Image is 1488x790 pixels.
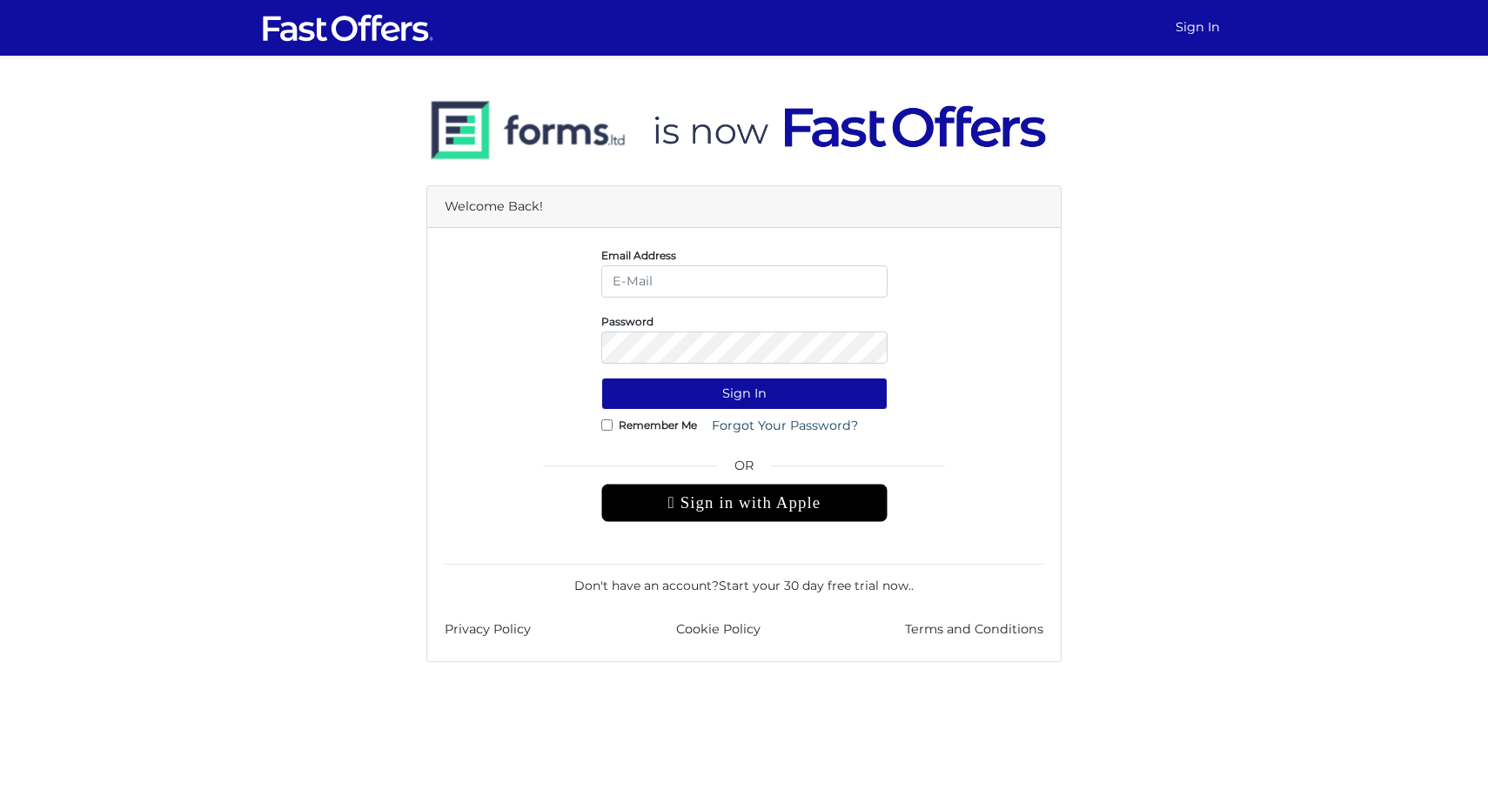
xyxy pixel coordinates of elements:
a: Terms and Conditions [905,619,1043,639]
a: Privacy Policy [445,619,531,639]
a: Sign In [1169,10,1227,44]
input: E-Mail [601,265,888,298]
label: Email Address [601,253,676,258]
a: Start your 30 day free trial now. [719,578,911,593]
div: Don't have an account? . [445,564,1043,595]
a: Forgot Your Password? [700,410,869,442]
a: Cookie Policy [676,619,761,639]
div: Welcome Back! [427,186,1061,228]
button: Sign In [601,378,888,410]
label: Password [601,319,654,324]
span: OR [601,456,888,484]
label: Remember Me [619,423,697,427]
div: Sign in with Apple [601,484,888,522]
